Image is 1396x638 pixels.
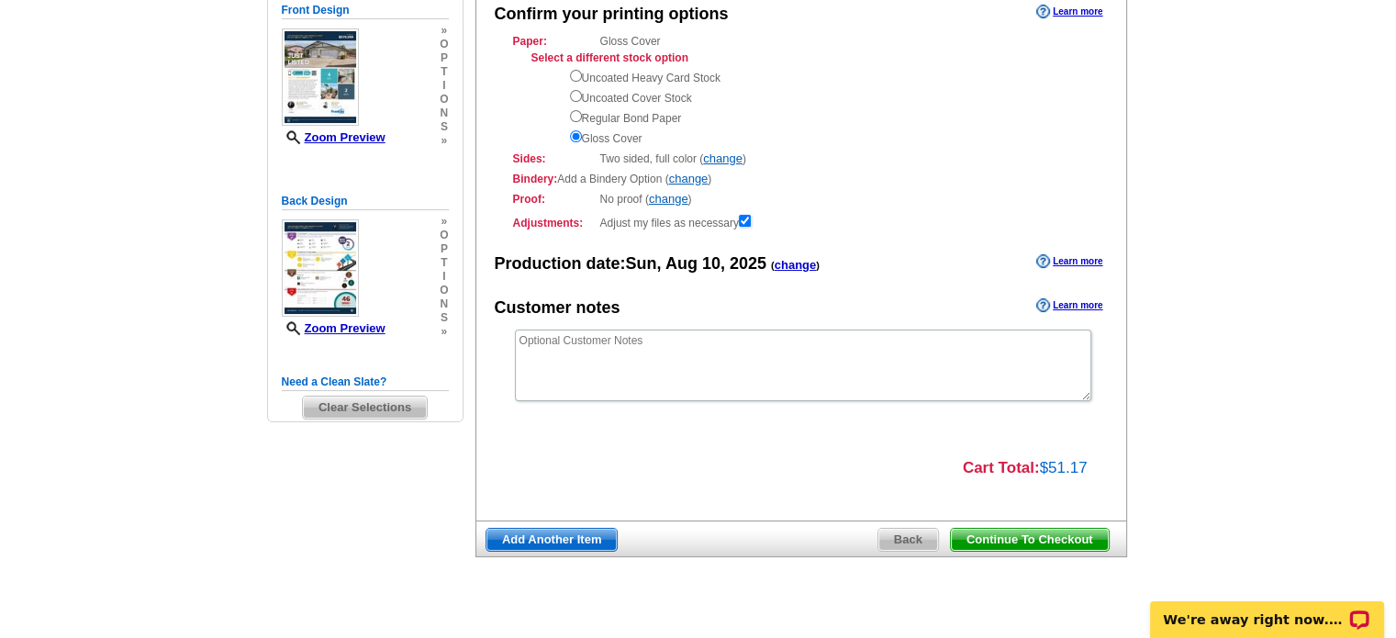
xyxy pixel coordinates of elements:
span: Aug [665,254,698,273]
span: t [440,65,448,79]
strong: Paper: [513,33,595,50]
h5: Need a Clean Slate? [282,374,449,391]
span: p [440,242,448,256]
span: Sun, [626,254,662,273]
strong: Cart Total: [963,459,1040,476]
h5: Back Design [282,193,449,210]
span: n [440,297,448,311]
span: » [440,325,448,339]
div: No proof ( ) [513,191,1089,207]
img: small-thumb.jpg [282,28,359,126]
span: Back [878,529,938,551]
a: Zoom Preview [282,321,385,335]
span: p [440,51,448,65]
span: $51.17 [1040,459,1088,476]
span: » [440,134,448,148]
div: Two sided, full color ( ) [513,151,1089,167]
span: i [440,79,448,93]
div: Adjust my files as necessary [513,211,1089,231]
span: Continue To Checkout [951,529,1109,551]
span: o [440,38,448,51]
a: Learn more [1036,5,1102,19]
span: Add Another Item [486,529,618,551]
img: small-thumb.jpg [282,219,359,317]
div: Uncoated Heavy Card Stock Uncoated Cover Stock Regular Bond Paper Gloss Cover [570,66,1089,147]
strong: Select a different stock option [531,51,688,64]
div: Add a Bindery Option ( ) [513,171,1089,187]
strong: Sides: [513,151,595,167]
a: Zoom Preview [282,130,385,144]
span: » [440,215,448,229]
strong: Bindery: [513,173,558,185]
span: » [440,24,448,38]
a: change [775,258,817,272]
span: 2025 [730,254,766,273]
h5: Front Design [282,2,449,19]
span: o [440,284,448,297]
span: n [440,106,448,120]
span: s [440,311,448,325]
strong: Adjustments: [513,215,595,231]
a: change [669,172,709,185]
span: ( ) [771,260,820,271]
iframe: LiveChat chat widget [1138,580,1396,638]
a: Learn more [1036,254,1102,269]
span: o [440,229,448,242]
span: 10, [702,254,725,273]
div: Customer notes [495,297,620,320]
a: change [649,192,688,206]
span: Clear Selections [303,397,427,419]
span: s [440,120,448,134]
span: o [440,93,448,106]
a: Learn more [1036,298,1102,313]
span: i [440,270,448,284]
strong: Proof: [513,191,595,207]
div: Gloss Cover [513,33,1089,147]
a: Add Another Item [486,528,619,552]
a: Back [877,528,939,552]
div: Production date: [495,252,820,276]
div: Confirm your printing options [495,3,729,27]
span: t [440,256,448,270]
a: change [703,151,743,165]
